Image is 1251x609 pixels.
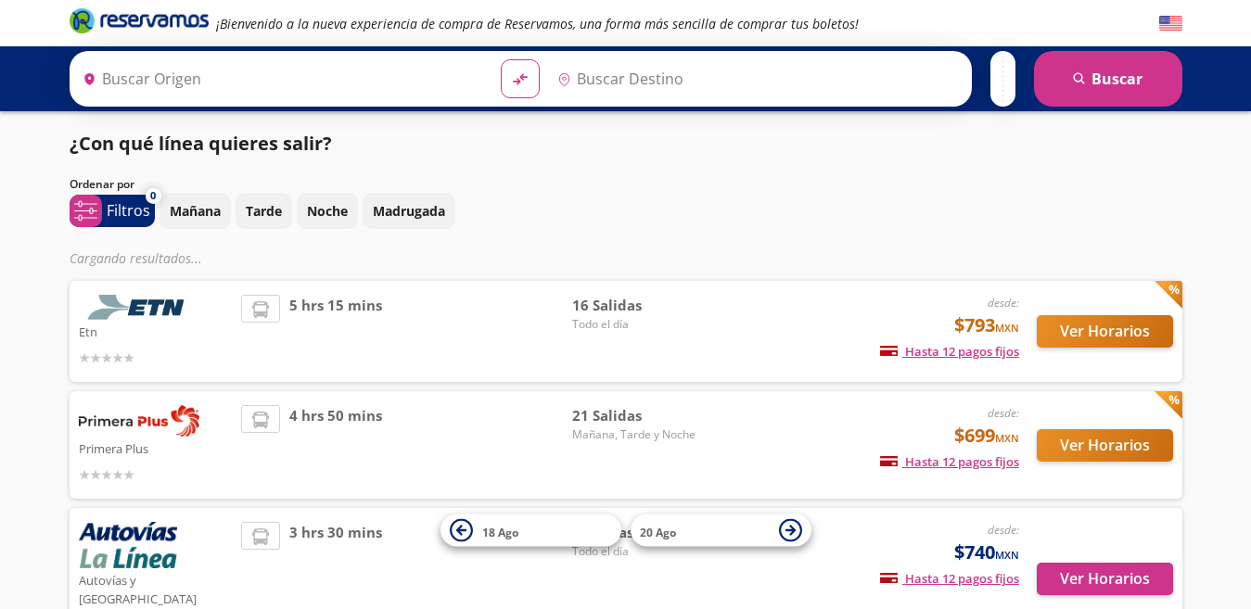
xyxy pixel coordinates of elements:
[70,6,209,34] i: Brand Logo
[297,193,358,229] button: Noche
[572,316,702,333] span: Todo el día
[988,295,1019,311] em: desde:
[572,543,702,560] span: Todo el día
[289,405,382,485] span: 4 hrs 50 mins
[954,311,1019,339] span: $793
[79,320,233,342] p: Etn
[70,130,332,158] p: ¿Con qué línea quieres salir?
[373,201,445,221] p: Madrugada
[75,56,487,102] input: Buscar Origen
[236,193,292,229] button: Tarde
[572,405,702,426] span: 21 Salidas
[995,431,1019,445] small: MXN
[70,6,209,40] a: Brand Logo
[631,514,811,547] button: 20 Ago
[1037,429,1173,462] button: Ver Horarios
[160,193,231,229] button: Mañana
[79,437,233,459] p: Primera Plus
[170,201,221,221] p: Mañana
[216,15,859,32] em: ¡Bienvenido a la nueva experiencia de compra de Reservamos, una forma más sencilla de comprar tus...
[954,539,1019,566] span: $740
[988,405,1019,421] em: desde:
[1037,563,1173,595] button: Ver Horarios
[1034,51,1182,107] button: Buscar
[79,405,199,437] img: Primera Plus
[550,56,962,102] input: Buscar Destino
[995,548,1019,562] small: MXN
[79,295,199,320] img: Etn
[289,295,382,368] span: 5 hrs 15 mins
[246,201,282,221] p: Tarde
[572,426,702,443] span: Mañana, Tarde y Noche
[1159,12,1182,35] button: English
[79,568,233,608] p: Autovías y [GEOGRAPHIC_DATA]
[307,201,348,221] p: Noche
[880,343,1019,360] span: Hasta 12 pagos fijos
[107,199,150,222] p: Filtros
[70,249,202,267] em: Cargando resultados ...
[880,453,1019,470] span: Hasta 12 pagos fijos
[482,524,518,539] span: 18 Ago
[79,522,177,568] img: Autovías y La Línea
[70,176,134,193] p: Ordenar por
[363,193,455,229] button: Madrugada
[150,188,156,204] span: 0
[1037,315,1173,348] button: Ver Horarios
[995,321,1019,335] small: MXN
[440,514,621,547] button: 18 Ago
[572,295,702,316] span: 16 Salidas
[954,422,1019,450] span: $699
[880,570,1019,587] span: Hasta 12 pagos fijos
[988,522,1019,538] em: desde:
[640,524,676,539] span: 20 Ago
[70,195,155,227] button: 0Filtros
